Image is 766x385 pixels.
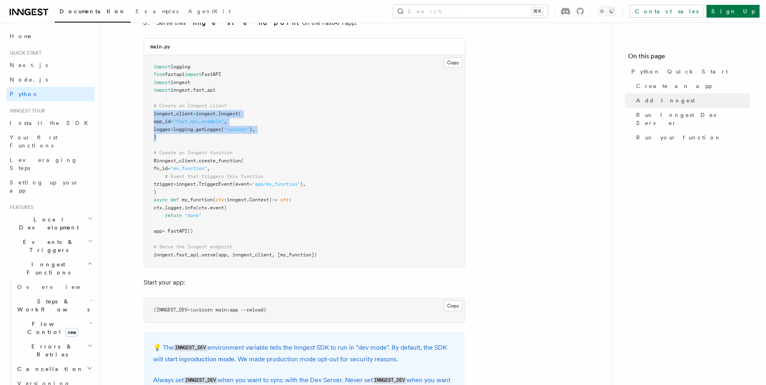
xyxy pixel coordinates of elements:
span: Run Inngest Dev Server [636,111,750,127]
a: Python [6,87,94,101]
span: -> [272,197,277,203]
span: inngest [196,111,216,117]
span: ctx [154,205,162,211]
button: Local Development [6,212,94,235]
span: Leveraging Steps [10,157,78,171]
a: Your first Functions [6,130,94,153]
span: import [185,72,201,77]
span: (INNGEST_DEV [154,307,187,313]
code: main.py [150,44,170,49]
span: = [173,181,176,187]
span: Inngest Functions [6,260,87,276]
a: AgentKit [183,2,236,22]
span: = [168,166,170,171]
span: ( [238,111,241,117]
a: Documentation [55,2,131,23]
span: "uvicorn" [224,127,249,132]
span: Errors & Retries [14,342,87,358]
span: , [207,166,210,171]
span: create_function [199,158,241,164]
a: production mode [184,355,234,363]
h4: On this page [628,51,750,64]
a: Overview [14,280,94,294]
span: # Create an Inngest function [154,150,232,156]
span: Cancellation [14,365,84,373]
a: Run your function [633,130,750,145]
span: Steps & Workflows [14,297,90,313]
span: ), [300,181,306,187]
span: Examples [136,8,179,14]
span: (ctx.event) [196,205,227,211]
span: = [170,127,173,132]
button: Events & Triggers [6,235,94,257]
span: inngest [227,197,246,203]
span: import [154,64,170,70]
span: ) [154,189,156,195]
a: Leveraging Steps [6,153,94,175]
button: Copy [444,301,462,311]
span: Create an app [636,82,712,90]
span: my_function [182,197,213,203]
span: = [170,119,173,124]
span: fast_api [176,252,199,258]
span: ) [154,134,156,140]
span: TriggerEvent [199,181,232,187]
code: INNGEST_DEV [184,377,218,384]
span: async [154,197,168,203]
span: fastapi [165,72,185,77]
span: Python [10,91,39,97]
span: import [154,87,170,93]
a: Setting up your app [6,175,94,198]
span: . [196,158,199,164]
strong: Inngest endpoint [184,19,302,27]
span: "my_function" [170,166,207,171]
button: Flow Controlnew [14,317,94,339]
span: Python Quick Start [631,68,728,76]
span: inngest [154,252,173,258]
span: AgentKit [188,8,231,14]
span: Features [6,204,33,211]
span: logging. [173,127,196,132]
button: Cancellation [14,362,94,376]
span: Quick start [6,50,41,56]
span: inngest [170,87,190,93]
span: inngest. [176,181,199,187]
span: logger [154,127,170,132]
span: Home [10,32,32,40]
span: Inngest tour [6,108,45,114]
span: uvicorn main:app --reload) [193,307,266,313]
span: = [193,111,196,117]
kbd: ⌘K [532,7,543,15]
span: Your first Functions [10,134,58,149]
span: . [216,111,218,117]
span: = [187,307,190,313]
p: Start your app: [144,277,465,288]
span: app [154,228,162,234]
span: @inngest_client [154,158,196,164]
span: "fast_api_example" [173,119,224,124]
span: 1 [190,307,193,313]
a: Install the SDK [6,116,94,130]
span: "app/my_function" [252,181,300,187]
span: . [173,252,176,258]
span: # Event that triggers this function [165,174,263,179]
span: ctx [216,197,224,203]
span: "done" [185,213,201,218]
button: Steps & Workflows [14,294,94,317]
span: inngest_client [154,111,193,117]
span: (event [232,181,249,187]
span: (app, inngest_client, [my_function]) [216,252,317,258]
a: Examples [131,2,183,22]
span: # Create an Inngest client [154,103,227,109]
span: new [65,328,78,337]
span: info [185,205,196,211]
span: : [289,197,292,203]
span: ( [221,127,224,132]
a: Contact sales [630,5,703,18]
a: Home [6,29,94,43]
span: fast_api [193,87,216,93]
span: logger [165,205,182,211]
a: Next.js [6,58,94,72]
span: str [280,197,289,203]
p: 💡 The environment variable tells the Inngest SDK to run in "dev mode". By default, the SDK will s... [153,342,456,365]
